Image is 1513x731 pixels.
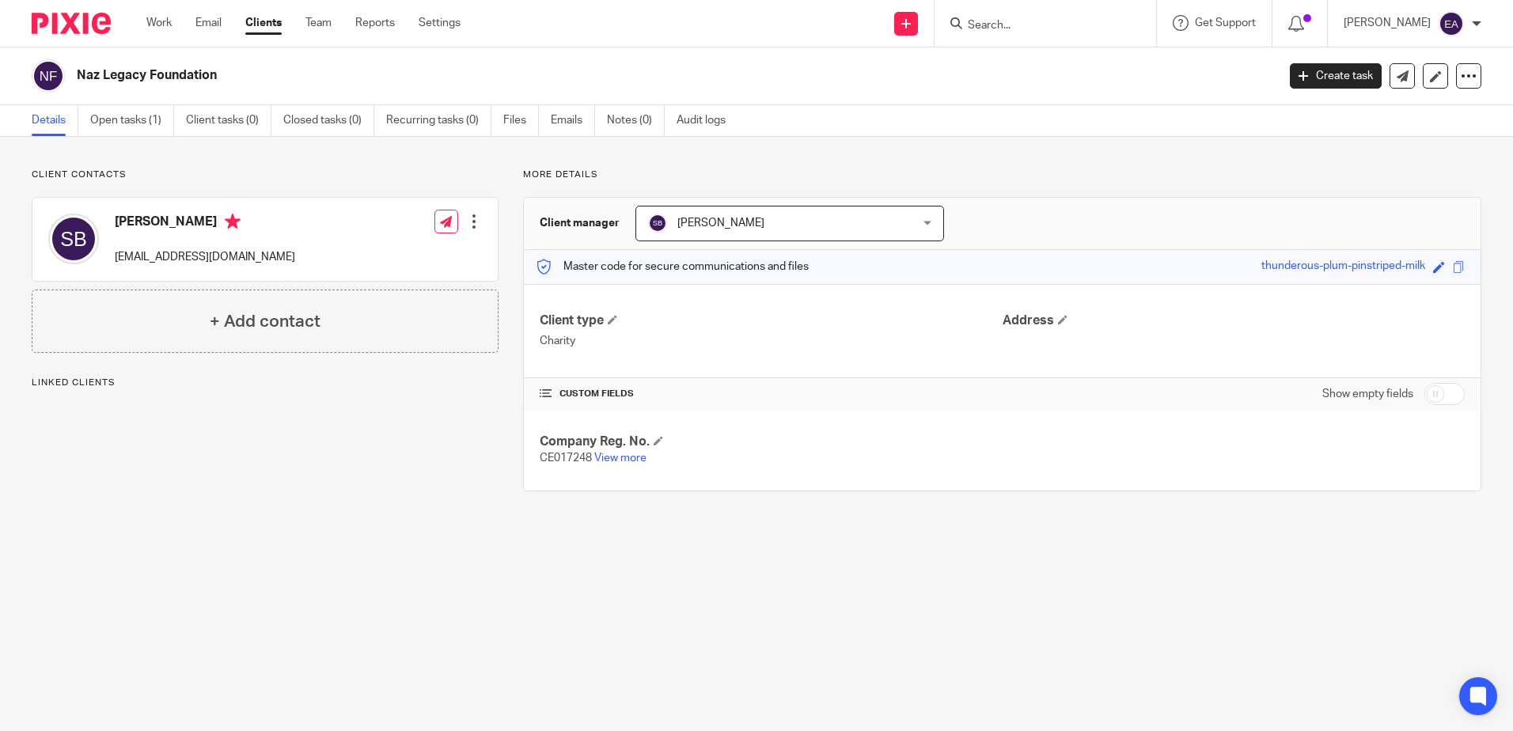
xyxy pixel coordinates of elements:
p: Client contacts [32,169,499,181]
h4: + Add contact [210,309,320,334]
input: Search [966,19,1109,33]
p: [PERSON_NAME] [1344,15,1431,31]
h4: Client type [540,312,1002,329]
a: Team [305,15,332,31]
a: Client tasks (0) [186,105,271,136]
img: svg%3E [48,214,99,264]
label: Show empty fields [1322,386,1413,402]
h4: CUSTOM FIELDS [540,388,1002,400]
h3: Client manager [540,215,620,231]
a: Create task [1290,63,1382,89]
span: Get Support [1195,17,1256,28]
a: View more [594,453,647,464]
img: Pixie [32,13,111,34]
a: Clients [245,15,282,31]
span: [PERSON_NAME] [677,218,764,229]
p: [EMAIL_ADDRESS][DOMAIN_NAME] [115,249,295,265]
p: Linked clients [32,377,499,389]
a: Audit logs [677,105,738,136]
a: Recurring tasks (0) [386,105,491,136]
a: Email [195,15,222,31]
p: More details [523,169,1481,181]
i: Primary [225,214,241,229]
img: svg%3E [32,59,65,93]
img: svg%3E [1439,11,1464,36]
h2: Naz Legacy Foundation [77,67,1028,84]
a: Emails [551,105,595,136]
span: CE017248 [540,453,592,464]
a: Notes (0) [607,105,665,136]
h4: Address [1003,312,1465,329]
a: Files [503,105,539,136]
img: svg%3E [648,214,667,233]
p: Charity [540,333,1002,349]
a: Reports [355,15,395,31]
h4: [PERSON_NAME] [115,214,295,233]
a: Closed tasks (0) [283,105,374,136]
a: Details [32,105,78,136]
h4: Company Reg. No. [540,434,1002,450]
p: Master code for secure communications and files [536,259,809,275]
a: Open tasks (1) [90,105,174,136]
div: thunderous-plum-pinstriped-milk [1261,258,1425,276]
a: Settings [419,15,461,31]
a: Work [146,15,172,31]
